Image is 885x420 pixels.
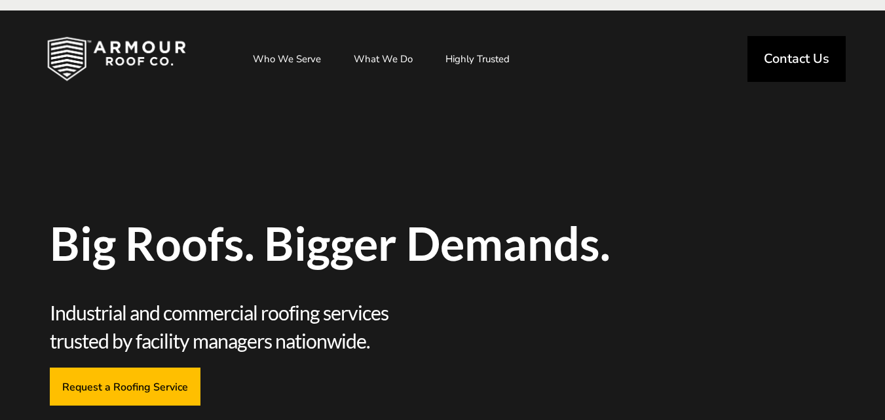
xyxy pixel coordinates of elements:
[764,52,829,66] span: Contact Us
[62,380,188,392] span: Request a Roofing Service
[432,43,523,75] a: Highly Trusted
[50,220,836,266] span: Big Roofs. Bigger Demands.
[341,43,426,75] a: What We Do
[50,368,200,405] a: Request a Roofing Service
[50,299,443,354] span: Industrial and commercial roofing services trusted by facility managers nationwide.
[240,43,334,75] a: Who We Serve
[747,36,846,82] a: Contact Us
[26,26,207,92] img: Industrial and Commercial Roofing Company | Armour Roof Co.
